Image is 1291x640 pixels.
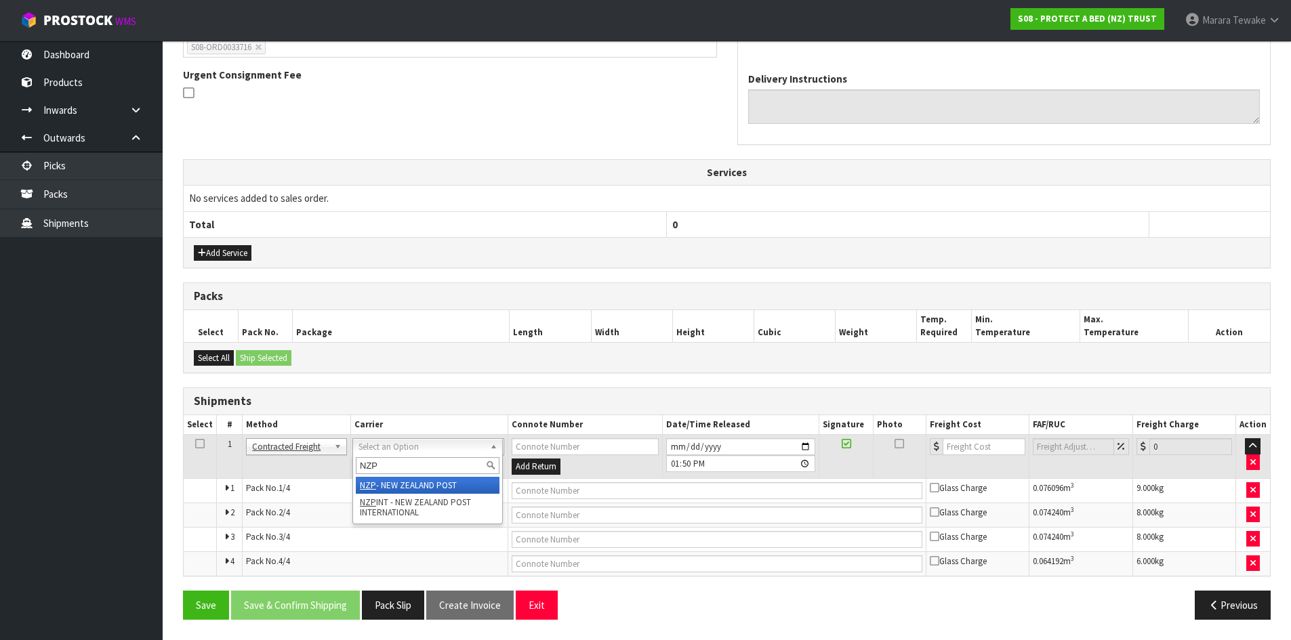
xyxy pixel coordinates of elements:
[1202,14,1231,26] span: Marara
[512,438,659,455] input: Connote Number
[238,310,292,342] th: Pack No.
[1132,551,1235,576] td: kg
[1149,438,1232,455] input: Freight Charge
[1071,505,1074,514] sup: 3
[1029,551,1132,576] td: m
[194,245,251,261] button: Add Service
[230,555,234,567] span: 4
[183,68,302,82] label: Urgent Consignment Fee
[1189,310,1270,342] th: Action
[194,395,1260,408] h3: Shipments
[1071,554,1074,563] sup: 3
[426,591,514,620] button: Create Invoice
[228,438,232,450] span: 1
[183,591,229,620] button: Save
[217,415,243,435] th: #
[184,160,1270,186] th: Services
[1029,478,1132,503] td: m
[930,507,987,518] span: Glass Charge
[184,186,1270,211] td: No services added to sales order.
[662,415,819,435] th: Date/Time Released
[1033,531,1063,542] span: 0.074240
[252,439,328,455] span: Contracted Freight
[1132,415,1235,435] th: Freight Charge
[279,482,290,494] span: 1/4
[1018,13,1157,24] strong: S08 - PROTECT A BED (NZ) TRUST
[356,494,499,521] li: INT - NEW ZEALAND POST INTERNATIONAL
[1029,415,1132,435] th: FAF/RUC
[231,591,360,620] button: Save & Confirm Shipping
[279,555,290,567] span: 4/4
[1033,507,1063,518] span: 0.074240
[512,507,922,524] input: Connote Number
[279,507,290,518] span: 2/4
[512,458,560,475] button: Add Return
[360,496,376,508] em: NZP
[184,310,238,342] th: Select
[184,415,217,435] th: Select
[836,310,917,342] th: Weight
[279,531,290,542] span: 3/4
[873,415,926,435] th: Photo
[1136,482,1155,494] span: 9.000
[1132,503,1235,527] td: kg
[672,218,678,231] span: 0
[926,415,1029,435] th: Freight Cost
[20,12,37,28] img: cube-alt.png
[930,482,987,494] span: Glass Charge
[230,531,234,542] span: 3
[43,12,112,29] span: ProStock
[1029,527,1132,551] td: m
[754,310,836,342] th: Cubic
[1080,310,1188,342] th: Max. Temperature
[236,350,291,366] button: Ship Selected
[191,41,251,53] span: S08-ORD0033716
[512,555,922,572] input: Connote Number
[819,415,873,435] th: Signature
[115,15,136,28] small: WMS
[1029,503,1132,527] td: m
[230,482,234,494] span: 1
[362,591,424,620] button: Pack Slip
[243,503,508,527] td: Pack No.
[243,478,508,503] td: Pack No.
[243,527,508,551] td: Pack No.
[917,310,971,342] th: Temp. Required
[1071,530,1074,538] sup: 3
[194,350,234,366] button: Select All
[184,211,666,237] th: Total
[356,477,499,494] li: - NEW ZEALAND POST
[1033,482,1063,494] span: 0.076096
[748,72,847,86] label: Delivery Instructions
[243,551,508,576] td: Pack No.
[930,531,987,542] span: Glass Charge
[1136,555,1155,567] span: 6.000
[516,591,558,620] button: Exit
[1033,555,1063,567] span: 0.064192
[591,310,672,342] th: Width
[1071,481,1074,490] sup: 3
[943,438,1025,455] input: Freight Cost
[930,555,987,567] span: Glass Charge
[243,415,350,435] th: Method
[360,479,376,491] em: NZP
[358,439,485,455] span: Select an Option
[512,531,922,548] input: Connote Number
[672,310,754,342] th: Height
[1010,8,1164,30] a: S08 - PROTECT A BED (NZ) TRUST
[1235,415,1270,435] th: Action
[350,415,508,435] th: Carrier
[508,415,662,435] th: Connote Number
[1195,591,1271,620] button: Previous
[1132,478,1235,503] td: kg
[971,310,1080,342] th: Min. Temperature
[512,482,922,499] input: Connote Number
[194,290,1260,303] h3: Packs
[1233,14,1266,26] span: Tewake
[292,310,510,342] th: Package
[230,507,234,518] span: 2
[1136,507,1155,518] span: 8.000
[1033,438,1114,455] input: Freight Adjustment
[1132,527,1235,551] td: kg
[510,310,591,342] th: Length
